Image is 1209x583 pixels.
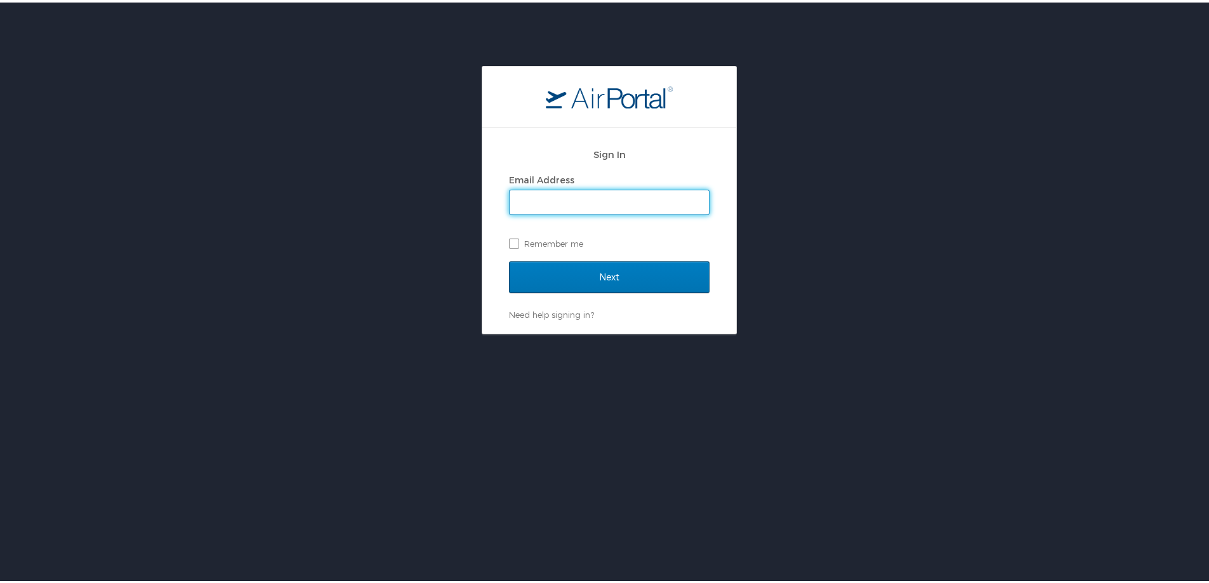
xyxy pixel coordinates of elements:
label: Remember me [509,232,710,251]
h2: Sign In [509,145,710,159]
img: logo [546,83,673,106]
label: Email Address [509,172,574,183]
input: Next [509,259,710,291]
a: Need help signing in? [509,307,594,317]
